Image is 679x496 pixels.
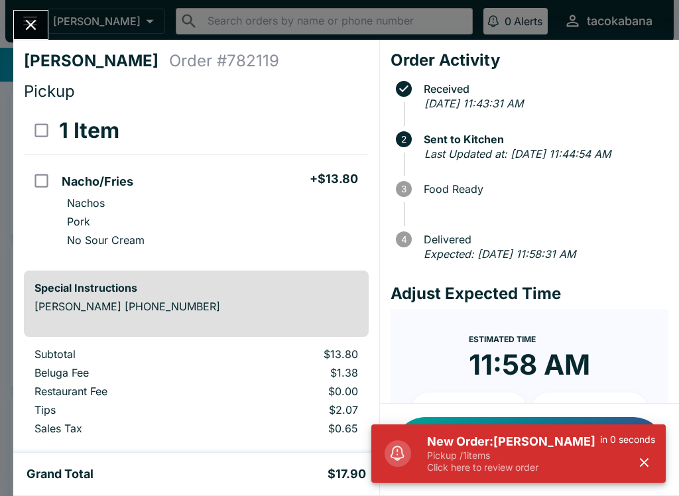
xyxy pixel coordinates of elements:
[427,450,600,462] p: Pickup / 1 items
[24,347,369,440] table: orders table
[169,51,279,71] h4: Order # 782119
[231,385,358,398] p: $0.00
[401,234,406,245] text: 4
[310,171,358,187] h5: + $13.80
[34,366,210,379] p: Beluga Fee
[417,83,668,95] span: Received
[424,147,611,160] em: Last Updated at: [DATE] 11:44:54 AM
[34,347,210,361] p: Subtotal
[469,334,536,344] span: Estimated Time
[34,385,210,398] p: Restaurant Fee
[417,183,668,195] span: Food Ready
[62,174,133,190] h5: Nacho/Fries
[231,347,358,361] p: $13.80
[401,184,406,194] text: 3
[34,281,358,294] h6: Special Instructions
[412,393,527,426] button: + 10
[424,247,576,261] em: Expected: [DATE] 11:58:31 AM
[34,422,210,435] p: Sales Tax
[231,422,358,435] p: $0.65
[427,434,600,450] h5: New Order: [PERSON_NAME]
[34,403,210,416] p: Tips
[67,233,145,247] p: No Sour Cream
[391,50,668,70] h4: Order Activity
[391,284,668,304] h4: Adjust Expected Time
[393,417,666,482] button: Notify Customer Food is Ready
[401,134,406,145] text: 2
[427,462,600,473] p: Click here to review order
[231,403,358,416] p: $2.07
[67,196,105,210] p: Nachos
[27,466,93,482] h5: Grand Total
[14,11,48,39] button: Close
[417,133,668,145] span: Sent to Kitchen
[24,82,75,101] span: Pickup
[600,434,655,446] p: in 0 seconds
[34,300,358,313] p: [PERSON_NAME] [PHONE_NUMBER]
[59,117,119,144] h3: 1 Item
[417,233,668,245] span: Delivered
[328,466,366,482] h5: $17.90
[532,393,647,426] button: + 20
[24,51,169,71] h4: [PERSON_NAME]
[24,107,369,260] table: orders table
[424,97,523,110] em: [DATE] 11:43:31 AM
[231,366,358,379] p: $1.38
[469,347,590,382] time: 11:58 AM
[67,215,90,228] p: Pork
